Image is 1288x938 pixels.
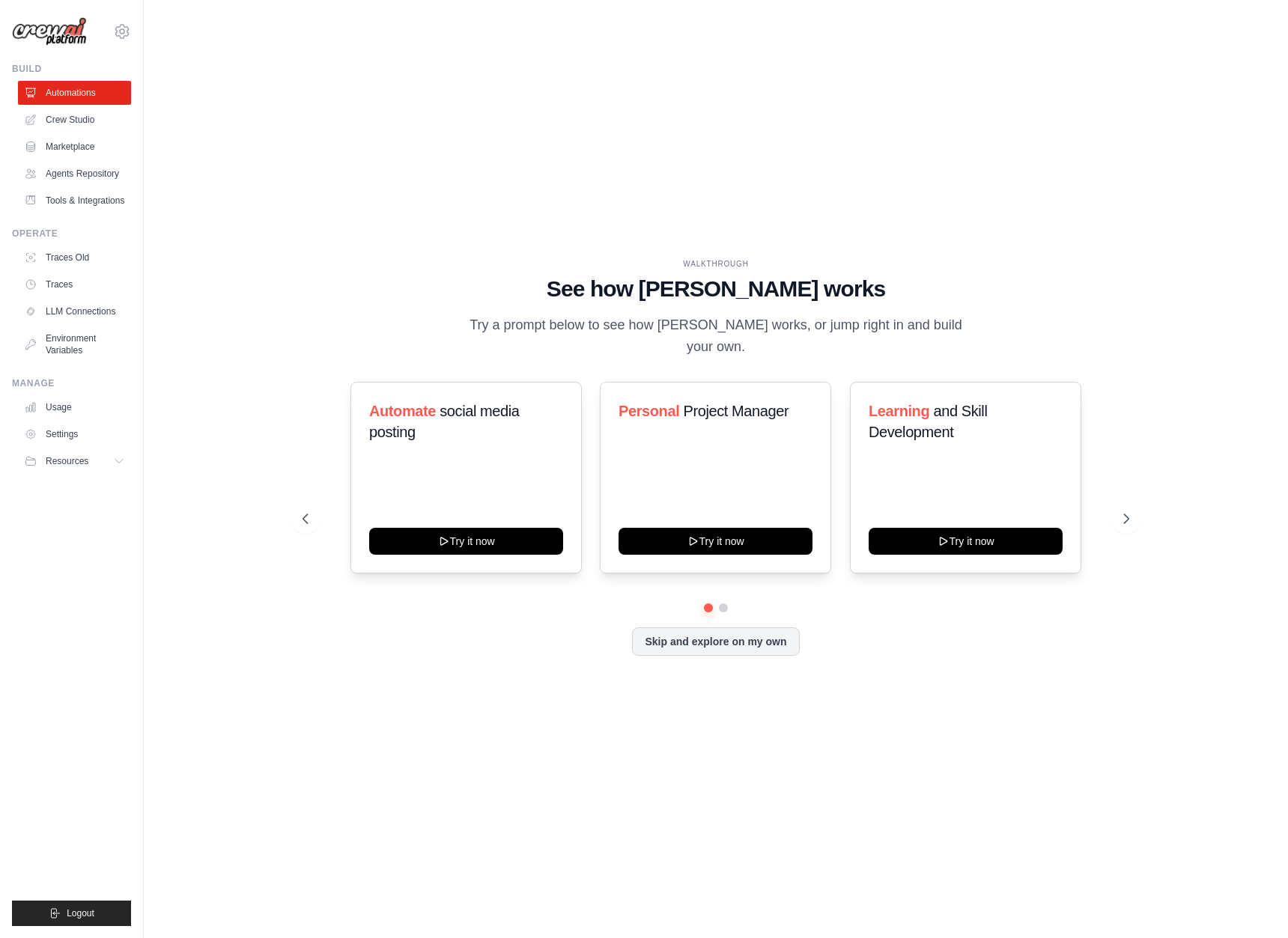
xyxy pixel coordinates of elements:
[18,422,131,446] a: Settings
[303,275,1129,302] h1: See how [PERSON_NAME] works
[303,258,1129,269] div: WALKTHROUGH
[18,135,131,159] a: Marketplace
[12,901,131,926] button: Logout
[869,528,1063,555] button: Try it now
[46,455,88,467] span: Resources
[18,326,131,362] a: Environment Variables
[18,299,131,323] a: LLM Connections
[18,108,131,132] a: Crew Studio
[18,81,131,105] a: Automations
[12,377,131,389] div: Manage
[619,403,679,419] span: Personal
[869,403,929,419] span: Learning
[18,449,131,473] button: Resources
[869,403,987,440] span: and Skill Development
[18,246,131,269] a: Traces Old
[67,907,94,919] span: Logout
[619,528,812,555] button: Try it now
[632,627,799,656] button: Skip and explore on my own
[684,403,789,419] span: Project Manager
[369,403,436,419] span: Automate
[464,314,967,359] p: Try a prompt below to see how [PERSON_NAME] works, or jump right in and build your own.
[18,162,131,186] a: Agents Repository
[369,403,520,440] span: social media posting
[369,528,563,555] button: Try it now
[18,189,131,213] a: Tools & Integrations
[12,17,87,46] img: Logo
[12,228,131,240] div: Operate
[12,63,131,75] div: Build
[18,395,131,419] a: Usage
[18,272,131,296] a: Traces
